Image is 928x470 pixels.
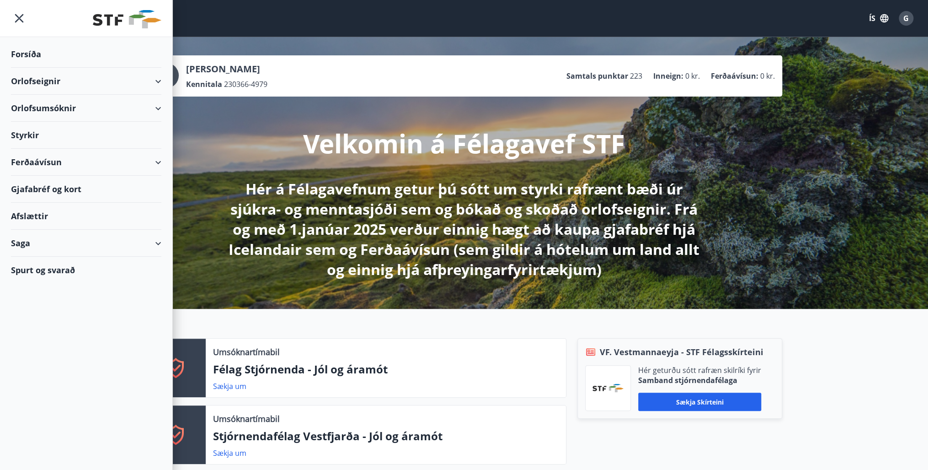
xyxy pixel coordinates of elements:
p: Umsóknartímabil [213,346,280,358]
a: Sækja um [213,381,246,391]
p: Hér á Félagavefnum getur þú sótt um styrki rafrænt bæði úr sjúkra- og menntasjóði sem og bókað og... [223,179,705,280]
div: Ferðaávísun [11,149,161,176]
div: Orlofseignir [11,68,161,95]
p: [PERSON_NAME] [186,63,267,76]
p: Umsóknartímabil [213,413,280,425]
p: Ferðaávísun : [711,71,758,81]
button: ÍS [864,10,893,27]
p: Hér geturðu sótt rafræn skilríki fyrir [638,365,761,375]
div: Saga [11,230,161,257]
div: Orlofsumsóknir [11,95,161,122]
div: Afslættir [11,203,161,230]
div: Styrkir [11,122,161,149]
button: Sækja skírteini [638,393,761,411]
div: Forsíða [11,41,161,68]
p: Kennitala [186,79,222,89]
p: Stjórnendafélag Vestfjarða - Jól og áramót [213,428,559,444]
span: 0 kr. [685,71,700,81]
span: 223 [630,71,642,81]
p: Félag Stjórnenda - Jól og áramót [213,362,559,377]
p: Samtals punktar [566,71,628,81]
span: VF. Vestmannaeyja - STF Félagsskírteini [600,346,763,358]
div: Spurt og svarað [11,257,161,283]
p: Samband stjórnendafélaga [638,375,761,385]
img: union_logo [93,10,161,28]
span: 0 kr. [760,71,775,81]
span: 230366-4979 [224,79,267,89]
img: vjCaq2fThgY3EUYqSgpjEiBg6WP39ov69hlhuPVN.png [592,384,624,392]
div: Gjafabréf og kort [11,176,161,203]
p: Inneign : [653,71,683,81]
button: G [895,7,917,29]
span: G [903,13,909,23]
p: Velkomin á Félagavef STF [303,126,625,161]
button: menu [11,10,27,27]
a: Sækja um [213,448,246,458]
